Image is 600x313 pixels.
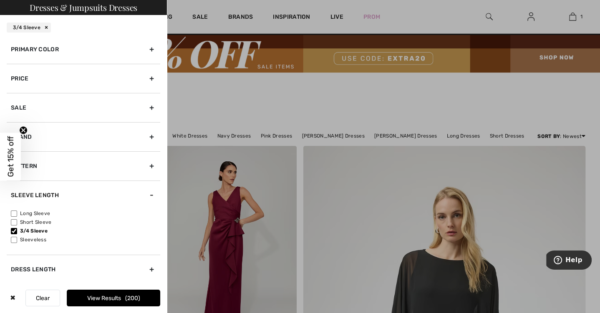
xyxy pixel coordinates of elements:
[19,126,28,134] button: Close teaser
[67,290,160,306] button: View Results200
[11,219,17,225] input: Short Sleeve
[7,151,160,180] div: Pattern
[11,210,160,217] label: Long Sleeve
[7,93,160,122] div: Sale
[11,236,160,243] label: Sleeveless
[11,227,160,235] label: 3/4 Sleeve
[7,64,160,93] div: Price
[11,237,17,243] input: Sleeveless
[7,290,19,306] div: ✖
[6,136,15,177] span: Get 15% off
[7,255,160,284] div: Dress Length
[7,35,160,64] div: Primary Color
[11,228,17,234] input: 3/4 Sleeve
[25,290,60,306] button: Clear
[7,122,160,151] div: Brand
[11,210,17,217] input: Long Sleeve
[125,295,140,302] span: 200
[7,180,160,210] div: Sleeve length
[546,250,592,271] iframe: Opens a widget where you can find more information
[11,218,160,226] label: Short Sleeve
[7,23,51,33] div: 3/4 Sleeve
